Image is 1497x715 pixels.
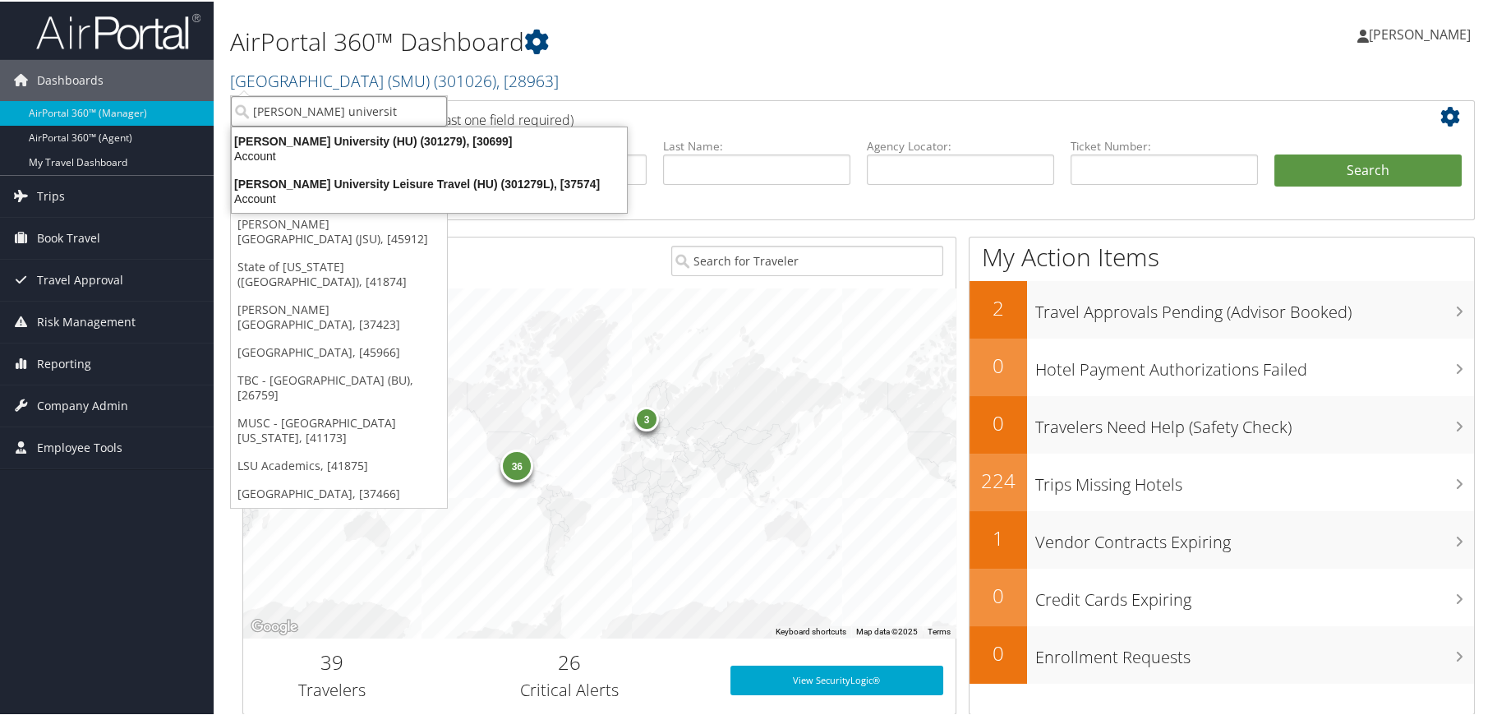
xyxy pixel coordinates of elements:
[970,510,1474,567] a: 1Vendor Contracts Expiring
[970,465,1027,493] h2: 224
[231,95,447,125] input: Search Accounts
[970,408,1027,436] h2: 0
[434,68,496,90] span: ( 301026 )
[37,58,104,99] span: Dashboards
[37,384,128,425] span: Company Admin
[1357,8,1487,58] a: [PERSON_NAME]
[970,567,1474,625] a: 0Credit Cards Expiring
[231,209,447,251] a: [PERSON_NAME][GEOGRAPHIC_DATA] (JSU), [45912]
[256,102,1359,130] h2: Airtinerary Lookup
[417,109,573,127] span: (at least one field required)
[776,625,846,636] button: Keyboard shortcuts
[1071,136,1258,153] label: Ticket Number:
[671,244,943,274] input: Search for Traveler
[222,175,637,190] div: [PERSON_NAME] University Leisure Travel (HU) (301279L), [37574]
[970,523,1027,551] h2: 1
[37,216,100,257] span: Book Travel
[1035,348,1474,380] h3: Hotel Payment Authorizations Failed
[247,615,302,636] img: Google
[230,68,559,90] a: [GEOGRAPHIC_DATA] (SMU)
[1274,153,1462,186] button: Search
[1035,521,1474,552] h3: Vendor Contracts Expiring
[970,238,1474,273] h1: My Action Items
[230,23,1068,58] h1: AirPortal 360™ Dashboard
[1369,24,1471,42] span: [PERSON_NAME]
[663,136,850,153] label: Last Name:
[970,394,1474,452] a: 0Travelers Need Help (Safety Check)
[970,452,1474,510] a: 224Trips Missing Hotels
[970,279,1474,337] a: 2Travel Approvals Pending (Advisor Booked)
[1035,579,1474,610] h3: Credit Cards Expiring
[856,625,918,634] span: Map data ©2025
[222,190,637,205] div: Account
[222,132,637,147] div: [PERSON_NAME] University (HU) (301279), [30699]
[37,300,136,341] span: Risk Management
[231,337,447,365] a: [GEOGRAPHIC_DATA], [45966]
[1035,464,1474,495] h3: Trips Missing Hotels
[231,251,447,294] a: State of [US_STATE] ([GEOGRAPHIC_DATA]), [41874]
[970,625,1474,682] a: 0Enrollment Requests
[434,647,706,675] h2: 26
[928,625,951,634] a: Terms (opens in new tab)
[256,677,409,700] h3: Travelers
[970,337,1474,394] a: 0Hotel Payment Authorizations Failed
[730,664,943,694] a: View SecurityLogic®
[970,293,1027,321] h2: 2
[256,647,409,675] h2: 39
[1035,636,1474,667] h3: Enrollment Requests
[231,408,447,450] a: MUSC - [GEOGRAPHIC_DATA][US_STATE], [41173]
[231,365,447,408] a: TBC - [GEOGRAPHIC_DATA] (BU), [26759]
[247,615,302,636] a: Open this area in Google Maps (opens a new window)
[634,405,659,430] div: 3
[231,450,447,478] a: LSU Academics, [41875]
[434,677,706,700] h3: Critical Alerts
[970,580,1027,608] h2: 0
[222,147,637,162] div: Account
[37,258,123,299] span: Travel Approval
[37,174,65,215] span: Trips
[1035,291,1474,322] h3: Travel Approvals Pending (Advisor Booked)
[867,136,1054,153] label: Agency Locator:
[231,294,447,337] a: [PERSON_NAME][GEOGRAPHIC_DATA], [37423]
[501,448,534,481] div: 36
[231,478,447,506] a: [GEOGRAPHIC_DATA], [37466]
[970,638,1027,666] h2: 0
[37,426,122,467] span: Employee Tools
[496,68,559,90] span: , [ 28963 ]
[36,11,200,49] img: airportal-logo.png
[1035,406,1474,437] h3: Travelers Need Help (Safety Check)
[37,342,91,383] span: Reporting
[970,350,1027,378] h2: 0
